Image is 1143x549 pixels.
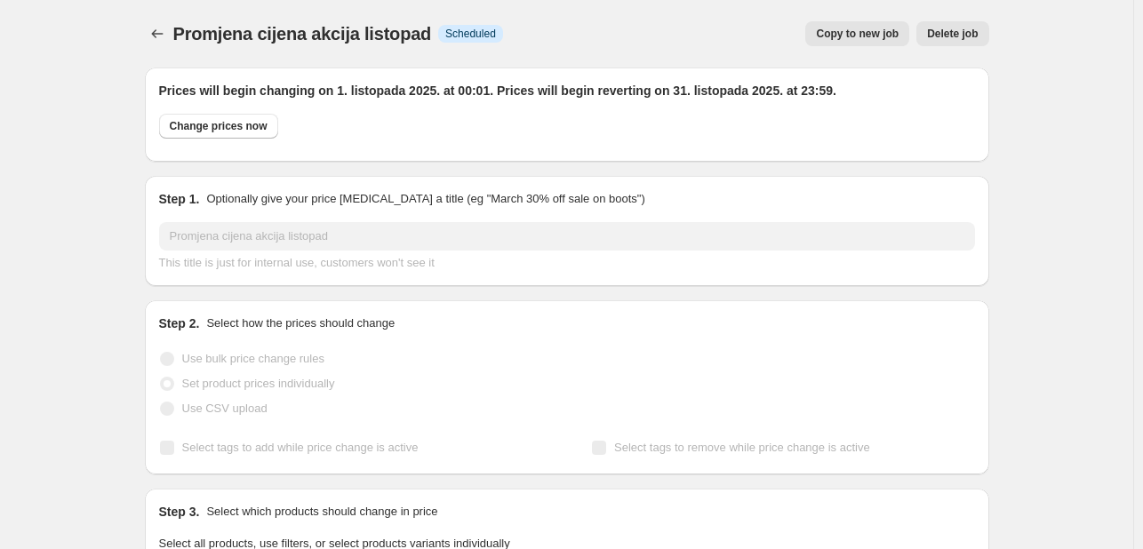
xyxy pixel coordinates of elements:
[445,27,496,41] span: Scheduled
[159,222,975,251] input: 30% off holiday sale
[159,503,200,521] h2: Step 3.
[816,27,899,41] span: Copy to new job
[182,377,335,390] span: Set product prices individually
[206,503,437,521] p: Select which products should change in price
[614,441,870,454] span: Select tags to remove while price change is active
[182,441,419,454] span: Select tags to add while price change is active
[206,314,395,332] p: Select how the prices should change
[159,114,278,139] button: Change prices now
[927,27,978,41] span: Delete job
[182,352,324,365] span: Use bulk price change rules
[805,21,909,46] button: Copy to new job
[159,256,435,269] span: This title is just for internal use, customers won't see it
[173,24,432,44] span: Promjena cijena akcija listopad
[170,119,268,133] span: Change prices now
[159,190,200,208] h2: Step 1.
[145,21,170,46] button: Price change jobs
[182,402,268,415] span: Use CSV upload
[159,314,200,332] h2: Step 2.
[159,82,975,99] h2: Prices will begin changing on 1. listopada 2025. at 00:01. Prices will begin reverting on 31. lis...
[206,190,644,208] p: Optionally give your price [MEDICAL_DATA] a title (eg "March 30% off sale on boots")
[916,21,988,46] button: Delete job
